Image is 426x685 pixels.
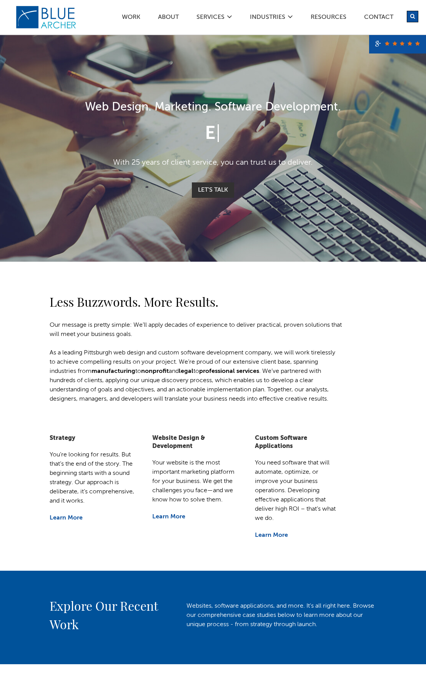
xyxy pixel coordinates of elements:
[50,515,83,521] a: Learn More
[50,450,137,506] p: You’re looking for results. But that’s the end of the story. The beginning starts with a sound st...
[179,368,193,374] a: legal
[186,601,376,629] p: Websites, software applications, and more. It's all right here. Browse our comprehensive case stu...
[216,125,221,143] span: |
[50,596,171,633] h2: Explore Our Recent Work
[50,321,342,339] p: Our message is pretty simple: We’ll apply decades of experience to deliver practical, proven solu...
[364,14,394,22] a: Contact
[255,458,342,523] p: You need software that will automate, optimize, or improve your business operations. Developing e...
[196,14,225,22] a: SERVICES
[152,434,240,451] h5: Website Design & Development
[15,5,77,29] img: Blue Archer Logo
[50,292,342,311] h2: Less Buzzwords. More Results.
[152,514,185,520] a: Learn More
[250,14,286,22] a: Industries
[310,14,347,22] a: Resources
[152,458,240,505] p: Your website is the most important marketing platform for your business. We get the challenges yo...
[192,182,234,198] a: Let's Talk
[205,125,216,143] span: E
[255,532,288,538] a: Learn More
[141,368,169,374] a: nonprofit
[199,368,259,374] a: professional services
[121,14,141,22] a: Work
[50,434,137,443] h5: Strategy
[50,348,342,404] p: As a leading Pittsburgh web design and custom software development company, we will work tireless...
[50,157,376,169] p: With 25 years of client service, you can trust us to deliver.
[158,14,179,22] a: ABOUT
[50,99,376,116] h1: Web Design. Marketing. Software Development.
[255,434,342,451] h5: Custom Software Applications
[92,368,135,374] a: manufacturing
